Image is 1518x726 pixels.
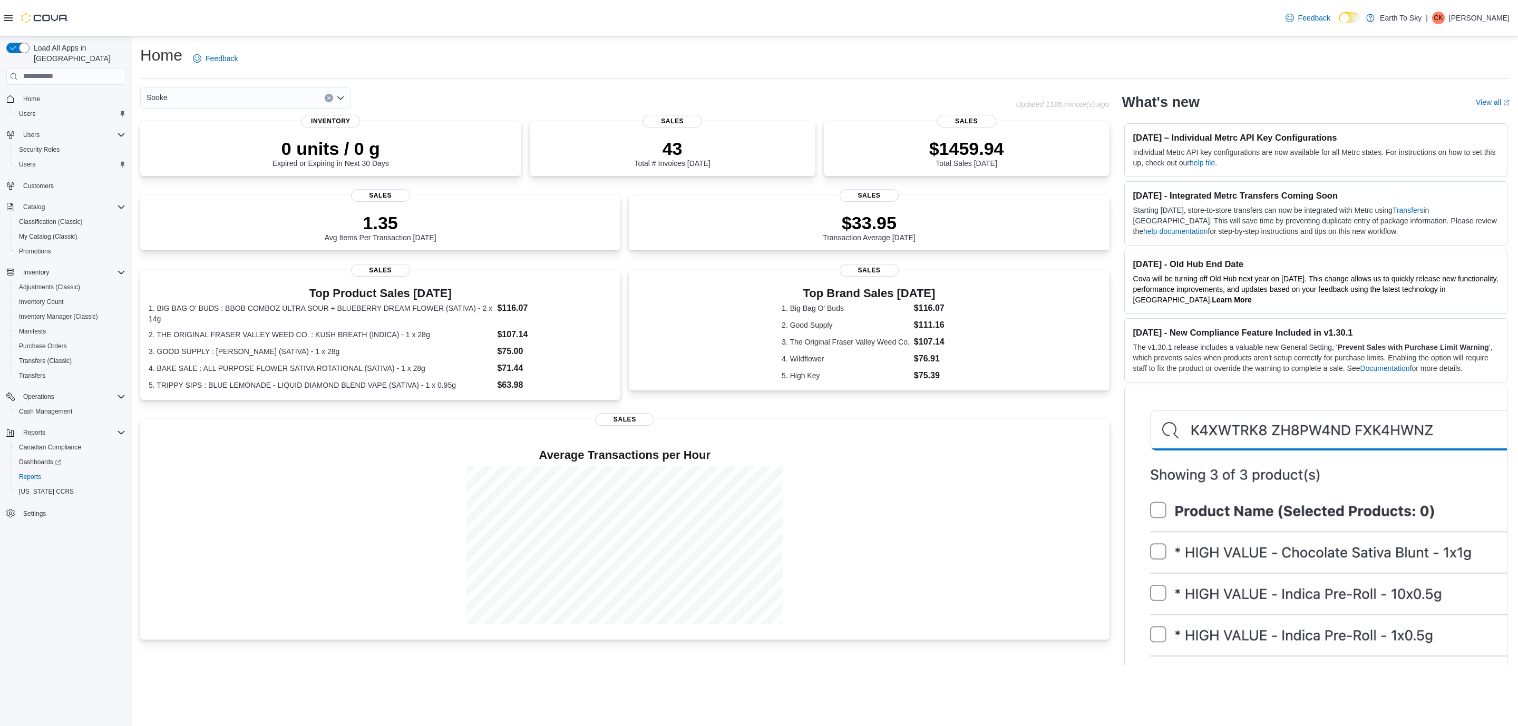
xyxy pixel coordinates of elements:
span: CK [1434,12,1443,24]
button: Users [11,106,130,121]
span: Canadian Compliance [15,441,125,454]
span: Sales [840,189,899,202]
dt: 4. Wildflower [782,354,910,364]
a: Transfers [15,369,50,382]
span: Security Roles [19,145,60,154]
p: The v1.30.1 release includes a valuable new General Setting, ' ', which prevents sales when produ... [1133,342,1498,374]
a: Users [15,158,40,171]
span: Operations [23,393,54,401]
h3: Top Brand Sales [DATE] [782,287,957,300]
span: Users [19,129,125,141]
dd: $111.16 [914,319,957,331]
span: Dark Mode [1339,23,1339,24]
span: Dashboards [19,458,61,466]
p: $1459.94 [929,138,1004,159]
dd: $107.14 [497,328,612,341]
a: Feedback [189,48,242,69]
span: Manifests [15,325,125,338]
h3: [DATE] – Individual Metrc API Key Configurations [1133,132,1498,143]
dd: $63.98 [497,379,612,391]
span: Inventory Manager (Classic) [15,310,125,323]
dd: $116.07 [497,302,612,315]
span: Reports [23,428,45,437]
span: Inventory [23,268,49,277]
span: Users [23,131,40,139]
span: Promotions [19,247,51,256]
p: 43 [634,138,710,159]
button: Reports [2,425,130,440]
a: Settings [19,507,50,520]
span: Adjustments (Classic) [15,281,125,293]
dt: 2. THE ORIGINAL FRASER VALLEY WEED CO. : KUSH BREATH (INDICA) - 1 x 28g [149,329,493,340]
dt: 1. Big Bag O' Buds [782,303,910,313]
a: Security Roles [15,143,64,156]
button: Users [11,157,130,172]
span: Classification (Classic) [15,215,125,228]
span: Sales [351,264,410,277]
span: Customers [23,182,54,190]
span: My Catalog (Classic) [19,232,77,241]
a: Feedback [1281,7,1335,28]
button: Cash Management [11,404,130,419]
a: Transfers [1393,206,1424,214]
button: Customers [2,178,130,193]
dd: $76.91 [914,352,957,365]
button: Settings [2,505,130,521]
span: Customers [19,179,125,192]
a: Canadian Compliance [15,441,85,454]
a: Dashboards [11,455,130,469]
button: Reports [11,469,130,484]
span: Cash Management [15,405,125,418]
dd: $107.14 [914,336,957,348]
span: Home [19,92,125,105]
input: Dark Mode [1339,12,1361,23]
span: Reports [19,473,41,481]
button: Catalog [19,201,49,213]
span: Settings [23,509,46,518]
p: Earth To Sky [1380,12,1422,24]
button: Canadian Compliance [11,440,130,455]
h3: [DATE] - New Compliance Feature Included in v1.30.1 [1133,327,1498,338]
span: Cova will be turning off Old Hub next year on [DATE]. This change allows us to quickly release ne... [1133,274,1498,304]
img: Cova [21,13,69,23]
a: Home [19,93,44,105]
span: Purchase Orders [19,342,67,350]
span: Operations [19,390,125,403]
span: Security Roles [15,143,125,156]
button: Purchase Orders [11,339,130,354]
span: Sales [643,115,702,127]
button: Clear input [325,94,333,102]
span: Transfers [19,371,45,380]
dd: $75.00 [497,345,612,358]
button: Classification (Classic) [11,214,130,229]
button: Inventory [19,266,53,279]
span: Users [19,110,35,118]
a: Adjustments (Classic) [15,281,84,293]
span: Promotions [15,245,125,258]
dt: 1. BIG BAG O' BUDS : BBOB COMBOZ ULTRA SOUR + BLUEBERRY DREAM FLOWER (SATIVA) - 2 x 14g [149,303,493,324]
button: Transfers [11,368,130,383]
span: Inventory [19,266,125,279]
div: Chelsea Kirkpatrick [1432,12,1445,24]
dt: 2. Good Supply [782,320,910,330]
button: Catalog [2,200,130,214]
span: Users [15,158,125,171]
a: Documentation [1360,364,1409,372]
button: Security Roles [11,142,130,157]
a: Reports [15,470,45,483]
span: Catalog [23,203,45,211]
dt: 5. High Key [782,370,910,381]
a: help documentation [1143,227,1208,236]
a: Cash Management [15,405,76,418]
dt: 5. TRIPPY SIPS : BLUE LEMONADE - LIQUID DIAMOND BLEND VAPE (SATIVA) - 1 x 0.95g [149,380,493,390]
span: Classification (Classic) [19,218,83,226]
a: Manifests [15,325,50,338]
p: 1.35 [325,212,436,233]
a: Inventory Manager (Classic) [15,310,102,323]
a: View allExternal link [1476,98,1510,106]
span: Sooke [147,91,168,104]
p: Updated 1186 minute(s) ago [1016,100,1109,109]
dt: 3. GOOD SUPPLY : [PERSON_NAME] (SATIVA) - 1 x 28g [149,346,493,357]
a: Promotions [15,245,55,258]
span: Dashboards [15,456,125,468]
